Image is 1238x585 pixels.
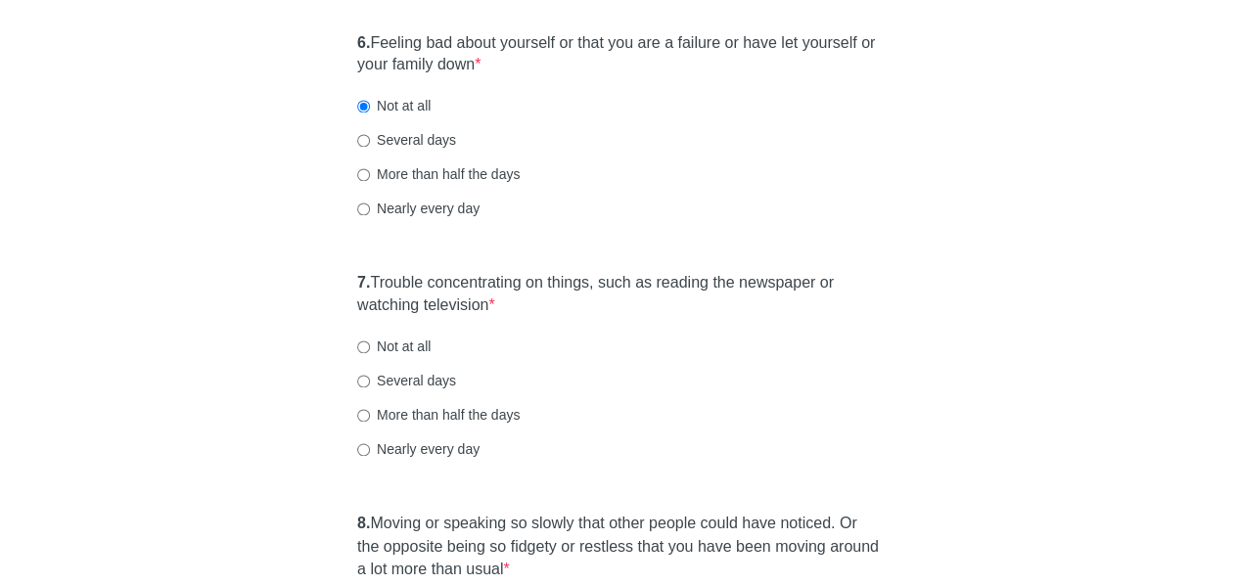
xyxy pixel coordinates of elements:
label: Moving or speaking so slowly that other people could have noticed. Or the opposite being so fidge... [357,513,881,580]
input: Several days [357,134,370,147]
input: Not at all [357,100,370,112]
label: Several days [357,371,456,390]
label: Nearly every day [357,439,480,459]
label: Not at all [357,96,431,115]
strong: 8. [357,515,370,531]
label: Several days [357,130,456,150]
input: More than half the days [357,168,370,181]
label: Nearly every day [357,199,480,218]
strong: 6. [357,34,370,51]
input: Nearly every day [357,443,370,456]
input: Several days [357,375,370,387]
input: Nearly every day [357,202,370,215]
label: Feeling bad about yourself or that you are a failure or have let yourself or your family down [357,32,881,77]
label: Trouble concentrating on things, such as reading the newspaper or watching television [357,272,881,317]
strong: 7. [357,274,370,291]
label: More than half the days [357,405,520,425]
input: Not at all [357,340,370,353]
input: More than half the days [357,409,370,422]
label: Not at all [357,337,431,356]
label: More than half the days [357,164,520,184]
